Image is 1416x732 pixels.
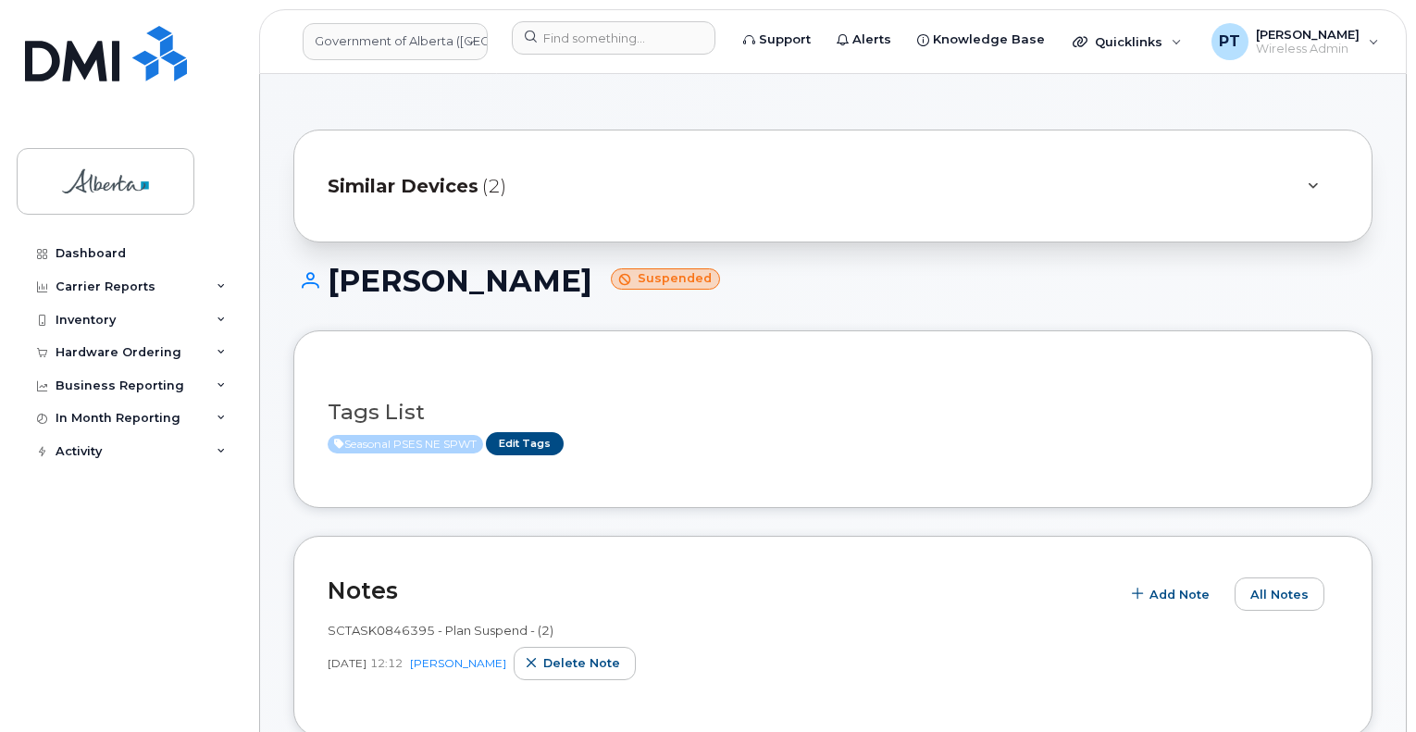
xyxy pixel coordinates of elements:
span: [DATE] [328,655,366,671]
h2: Notes [328,577,1111,604]
span: SCTASK0846395 - Plan Suspend - (2) [328,623,553,638]
span: Delete note [543,654,620,672]
span: Active [328,435,483,453]
span: Add Note [1149,586,1210,603]
span: All Notes [1250,586,1309,603]
span: (2) [482,173,506,200]
button: All Notes [1235,577,1324,611]
button: Delete note [514,647,636,680]
a: [PERSON_NAME] [410,656,506,670]
a: Edit Tags [486,432,564,455]
span: Similar Devices [328,173,478,200]
span: 12:12 [370,655,403,671]
h3: Tags List [328,401,1338,424]
h1: [PERSON_NAME] [293,265,1373,297]
small: Suspended [611,268,720,290]
button: Add Note [1120,577,1225,611]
